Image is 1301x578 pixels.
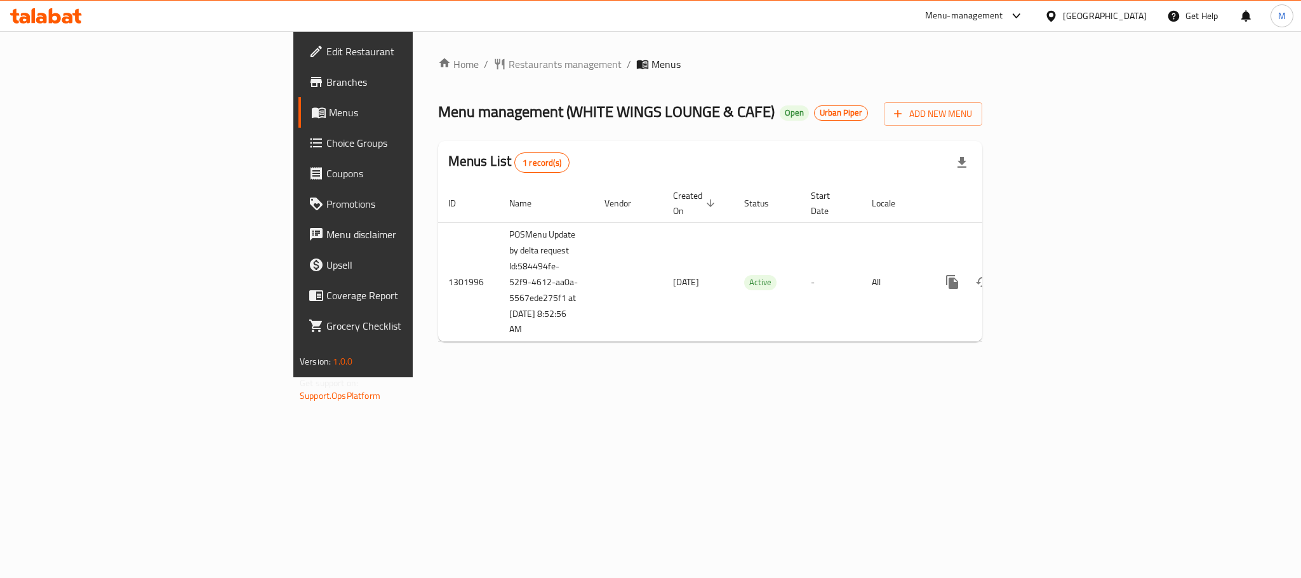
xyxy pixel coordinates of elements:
a: Edit Restaurant [298,36,510,67]
td: POSMenu Update by delta request Id:584494fe-52f9-4612-aa0a-5567ede275f1 at [DATE] 8:52:56 AM [499,222,594,342]
span: Name [509,196,548,211]
div: [GEOGRAPHIC_DATA] [1063,9,1147,23]
span: Branches [326,74,500,90]
span: 1.0.0 [333,353,352,370]
span: Grocery Checklist [326,318,500,333]
span: Coverage Report [326,288,500,303]
span: Version: [300,353,331,370]
span: Start Date [811,188,846,218]
span: Status [744,196,785,211]
span: Restaurants management [509,57,622,72]
div: Open [780,105,809,121]
span: Locale [872,196,912,211]
a: Menu disclaimer [298,219,510,250]
h2: Menus List [448,152,570,173]
a: Restaurants management [493,57,622,72]
button: more [937,267,968,297]
span: 1 record(s) [515,157,569,169]
span: Vendor [604,196,648,211]
a: Branches [298,67,510,97]
a: Menus [298,97,510,128]
a: Grocery Checklist [298,311,510,341]
span: [DATE] [673,274,699,290]
span: Menus [651,57,681,72]
a: Support.OpsPlatform [300,387,380,404]
span: Choice Groups [326,135,500,151]
span: Menu disclaimer [326,227,500,242]
a: Upsell [298,250,510,280]
th: Actions [927,184,1069,223]
span: Edit Restaurant [326,44,500,59]
span: Get support on: [300,375,358,391]
span: Promotions [326,196,500,212]
span: Menus [329,105,500,120]
span: Menu management ( WHITE WINGS LOUNGE & CAFE ) [438,97,775,126]
td: All [862,222,927,342]
table: enhanced table [438,184,1069,342]
span: Upsell [326,257,500,272]
span: Add New Menu [894,106,972,122]
button: Change Status [968,267,998,297]
td: - [801,222,862,342]
li: / [627,57,631,72]
div: Menu-management [925,8,1003,24]
nav: breadcrumb [438,57,982,72]
a: Coverage Report [298,280,510,311]
span: M [1278,9,1286,23]
div: Active [744,275,777,290]
span: Urban Piper [815,107,867,118]
a: Choice Groups [298,128,510,158]
div: Total records count [514,152,570,173]
button: Add New Menu [884,102,982,126]
span: Active [744,275,777,290]
span: Coupons [326,166,500,181]
span: ID [448,196,472,211]
div: Export file [947,147,977,178]
a: Promotions [298,189,510,219]
span: Created On [673,188,719,218]
a: Coupons [298,158,510,189]
span: Open [780,107,809,118]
